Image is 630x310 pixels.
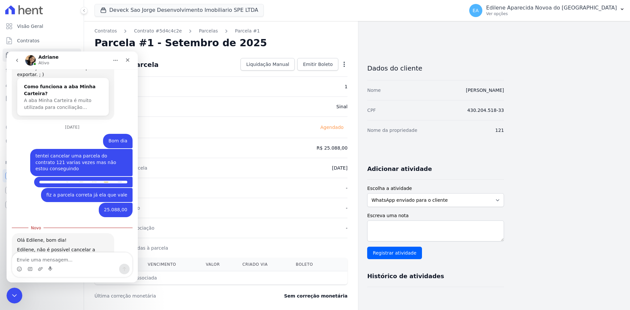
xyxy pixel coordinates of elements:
p: Edilene Aparecida Novoa do [GEOGRAPHIC_DATA] [486,5,617,11]
dd: 1 [345,83,347,90]
a: Contratos [94,28,117,34]
a: Contrato #5d4c4c2e [134,28,182,34]
dd: R$ 25.088,00 [317,145,347,151]
button: Selecionador de GIF [21,215,26,220]
a: Emitir Boleto [297,58,338,71]
a: Contratos [3,34,81,47]
div: Edilene diz… [5,136,126,152]
dt: Última correção monetária [94,293,244,299]
dd: - [346,205,347,211]
button: Selecionador de Emoji [10,215,15,220]
iframe: Intercom live chat [7,288,22,303]
dd: [DATE] [332,165,347,171]
dt: Nome [367,87,381,93]
div: Edilene diz… [5,82,126,97]
span: A aba Minha Carteira é muito utilizada para conciliação… [17,46,85,58]
iframe: Intercom live chat [7,52,138,282]
p: Ver opções [486,11,617,16]
div: [DATE] [5,73,126,82]
div: fiz a parcela correta já ela que vale [40,140,121,147]
dd: Sem correção monetária [284,293,347,299]
span: EA [472,8,478,13]
label: Escolha a atividade [367,185,504,192]
a: Recebíveis [3,169,81,182]
button: Deveck Sao Jorge Desenvolvimento Imobiliario SPE LTDA [94,4,264,16]
div: Edilene diz… [5,151,126,171]
div: Bom dia [96,82,126,97]
h3: Adicionar atividade [367,165,432,173]
th: Criado via [237,258,291,271]
div: Adriane diz… [5,182,126,239]
span: Emitir Boleto [303,61,333,68]
dd: 121 [495,127,504,134]
div: 25.088,00 [97,155,121,162]
a: Visão Geral [3,20,81,33]
textarea: Envie uma mensagem... [6,201,126,212]
a: Clientes [3,77,81,91]
dt: Nome da propriedade [367,127,417,134]
span: Contratos [17,37,39,44]
button: Start recording [42,215,47,220]
dd: Sinal [336,103,347,110]
div: Edilene diz… [5,97,126,125]
div: tentei cancelar uma parcela do contrato 121 varias vezes mas não estou conseguindo [29,101,121,121]
th: Sem cobrança associada [94,271,291,285]
th: Valor [200,258,237,271]
h3: Dados do cliente [367,64,504,72]
a: Liquidação Manual [241,58,295,71]
th: Boleto [291,258,332,271]
a: Transferências [3,106,81,119]
button: Upload do anexo [31,215,36,220]
th: Vencimento [142,258,200,271]
dd: - [346,225,347,231]
div: Edilene, não é possível cancelar a parcela, somente a cobrança. [10,195,102,208]
a: Negativação [3,135,81,148]
dd: - [346,185,347,191]
a: Lotes [3,63,81,76]
a: Minha Carteira [3,92,81,105]
button: Enviar uma mensagem [113,212,123,223]
h3: Histórico de atividades [367,272,444,280]
span: Visão Geral [17,23,43,30]
a: Parcelas [199,28,218,34]
a: Parcelas [3,49,81,62]
div: Olá Edilene, bom dia! [10,186,102,192]
div: Plataformas [5,159,78,167]
nav: Breadcrumb [94,28,347,34]
div: fiz a parcela correta já ela que vale [34,136,126,151]
div: Bom dia [102,86,121,93]
a: Parcela #1 [235,28,260,34]
dd: 430.204.518-33 [467,107,504,114]
div: tentei cancelar uma parcela do contrato 121 varias vezes mas não estou conseguindo [24,97,126,125]
div: Edilene diz… [5,125,126,136]
a: [PERSON_NAME] [466,88,504,93]
input: Registrar atividade [367,247,422,259]
h2: Parcela #1 - Setembro de 2025 [94,37,267,49]
a: Crédito [3,121,81,134]
div: Olá Edilene, bom dia!Edilene, não é possível cancelar a parcela, somente a cobrança. [5,182,108,225]
a: Conta Hent [3,184,81,197]
div: Como funciona a aba Minha Carteira?A aba Minha Carteira é muito utilizada para conciliação… [11,27,102,65]
span: Liquidação Manual [246,61,289,68]
div: Como funciona a aba Minha Carteira? [17,32,95,46]
div: 25.088,00 [92,151,126,166]
span: Agendado [316,123,347,131]
button: EA Edilene Aparecida Novoa do [GEOGRAPHIC_DATA] Ver opções [464,1,630,20]
dt: CPF [367,107,376,114]
label: Escreva uma nota [367,212,504,219]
